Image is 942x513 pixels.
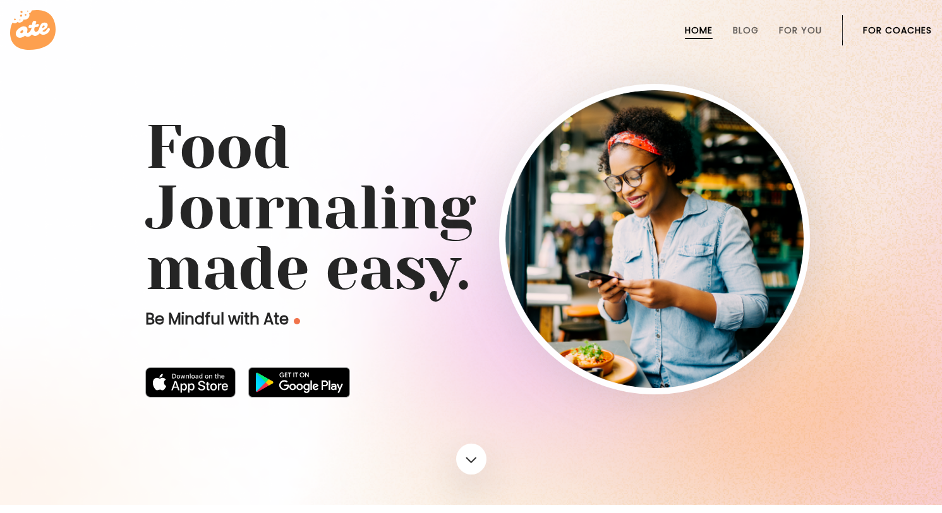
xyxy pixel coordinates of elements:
[863,25,932,35] a: For Coaches
[733,25,759,35] a: Blog
[685,25,713,35] a: Home
[145,367,236,398] img: badge-download-apple.svg
[248,367,350,398] img: badge-download-google.png
[779,25,822,35] a: For You
[145,309,499,329] p: Be Mindful with Ate
[145,117,797,299] h1: Food Journaling made easy.
[505,90,804,388] img: home-hero-img-rounded.png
